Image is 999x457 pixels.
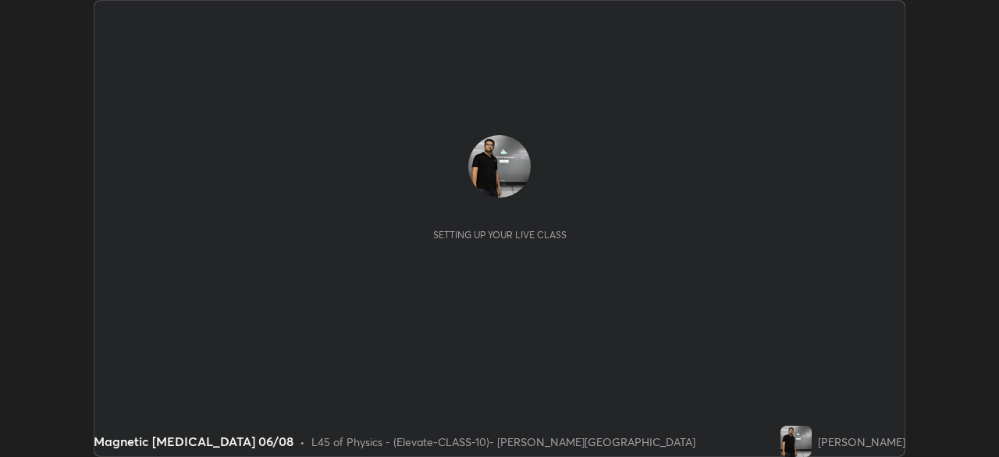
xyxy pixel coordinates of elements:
div: Magnetic [MEDICAL_DATA] 06/08 [94,432,293,451]
img: 7c32af597dc844cfb6345d139d228d3f.jpg [468,135,531,198]
div: • [300,434,305,450]
img: 7c32af597dc844cfb6345d139d228d3f.jpg [780,426,812,457]
div: L45 of Physics - (Elevate-CLASS-10)- [PERSON_NAME][GEOGRAPHIC_DATA] [311,434,695,450]
div: Setting up your live class [433,229,567,241]
div: [PERSON_NAME] [818,434,905,450]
